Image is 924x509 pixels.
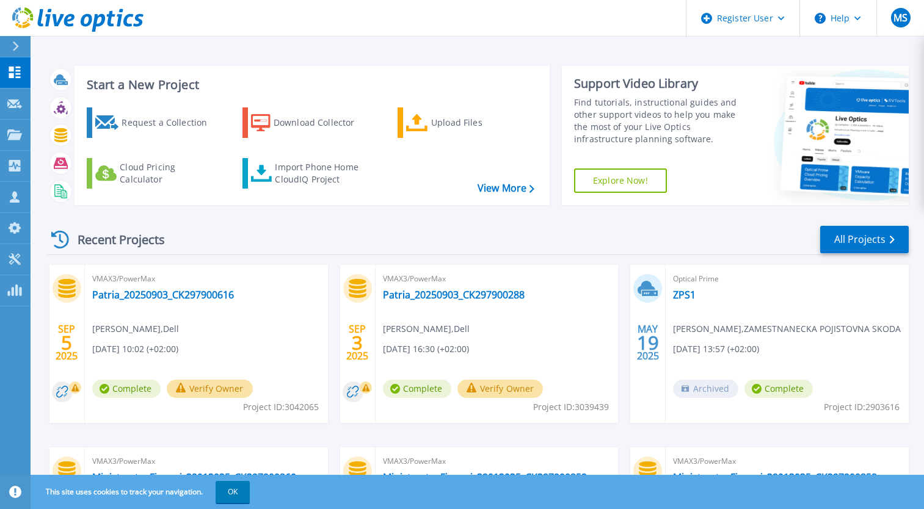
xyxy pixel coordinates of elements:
[92,471,296,483] a: MinisterstvoFinanci_29012025_CK297900860
[383,342,469,356] span: [DATE] 16:30 (+02:00)
[574,76,748,92] div: Support Video Library
[533,400,609,414] span: Project ID: 3039439
[87,107,223,138] a: Request a Collection
[92,289,234,301] a: Patria_20250903_CK297900616
[431,110,529,135] div: Upload Files
[243,400,319,414] span: Project ID: 3042065
[673,455,901,468] span: VMAX3/PowerMax
[673,322,901,336] span: [PERSON_NAME] , ZAMESTNANECKA POJISTOVNA SKODA
[122,110,219,135] div: Request a Collection
[55,320,78,365] div: SEP 2025
[383,380,451,398] span: Complete
[673,289,696,301] a: ZPS1
[92,455,321,468] span: VMAX3/PowerMax
[61,338,72,348] span: 5
[673,342,759,356] span: [DATE] 13:57 (+02:00)
[673,272,901,286] span: Optical Prime
[274,110,371,135] div: Download Collector
[383,471,587,483] a: MinisterstvoFinanci_29012025_CK297900859
[383,322,470,336] span: [PERSON_NAME] , Dell
[824,400,900,414] span: Project ID: 2903616
[383,272,611,286] span: VMAX3/PowerMax
[216,481,250,503] button: OK
[120,161,217,186] div: Cloud Pricing Calculator
[457,380,544,398] button: Verify Owner
[275,161,370,186] div: Import Phone Home CloudIQ Project
[636,320,660,365] div: MAY 2025
[478,182,534,194] a: View More
[92,272,321,286] span: VMAX3/PowerMax
[167,380,253,398] button: Verify Owner
[820,226,909,253] a: All Projects
[893,13,908,23] span: MS
[242,107,379,138] a: Download Collector
[34,481,250,503] span: This site uses cookies to track your navigation.
[673,380,738,398] span: Archived
[383,455,611,468] span: VMAX3/PowerMax
[92,342,178,356] span: [DATE] 10:02 (+02:00)
[574,168,667,193] a: Explore Now!
[398,107,534,138] a: Upload Files
[346,320,369,365] div: SEP 2025
[383,289,525,301] a: Patria_20250903_CK297900288
[744,380,813,398] span: Complete
[47,225,181,254] div: Recent Projects
[92,322,179,336] span: [PERSON_NAME] , Dell
[637,338,659,348] span: 19
[574,96,748,145] div: Find tutorials, instructional guides and other support videos to help you make the most of your L...
[352,338,363,348] span: 3
[87,158,223,189] a: Cloud Pricing Calculator
[87,78,534,92] h3: Start a New Project
[92,380,161,398] span: Complete
[673,471,877,483] a: MinisterstvoFinanci_29012025_CK297900858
